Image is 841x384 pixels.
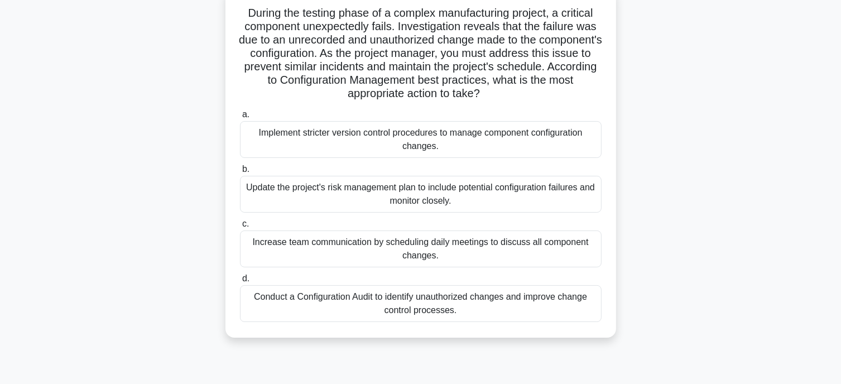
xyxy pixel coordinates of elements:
div: Implement stricter version control procedures to manage component configuration changes. [240,121,602,158]
span: c. [242,219,249,228]
h5: During the testing phase of a complex manufacturing project, a critical component unexpectedly fa... [239,6,603,101]
span: b. [242,164,249,174]
div: Increase team communication by scheduling daily meetings to discuss all component changes. [240,231,602,267]
div: Update the project's risk management plan to include potential configuration failures and monitor... [240,176,602,213]
span: a. [242,109,249,119]
div: Conduct a Configuration Audit to identify unauthorized changes and improve change control processes. [240,285,602,322]
span: d. [242,273,249,283]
